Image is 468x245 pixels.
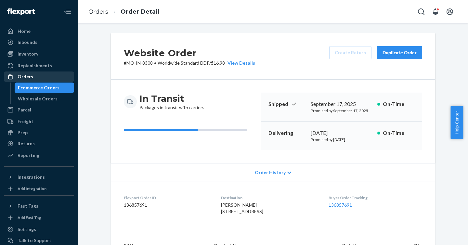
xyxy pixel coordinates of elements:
[18,62,52,69] div: Replenishments
[61,5,74,18] button: Close Navigation
[4,26,74,36] a: Home
[383,100,414,108] p: On-Time
[4,49,74,59] a: Inventory
[4,105,74,115] a: Parcel
[121,8,159,15] a: Order Detail
[429,5,442,18] button: Open notifications
[15,83,74,93] a: Ecommerce Orders
[18,226,36,233] div: Settings
[124,202,211,208] dd: 136857691
[18,203,38,209] div: Fast Tags
[4,127,74,138] a: Prep
[415,5,428,18] button: Open Search Box
[18,39,37,45] div: Inbounds
[221,202,263,214] span: [PERSON_NAME] [STREET_ADDRESS]
[329,195,422,200] dt: Buyer Order Tracking
[221,195,318,200] dt: Destination
[443,5,456,18] button: Open account menu
[18,129,28,136] div: Prep
[4,116,74,127] a: Freight
[18,186,46,191] div: Add Integration
[124,195,211,200] dt: Flexport Order ID
[124,60,255,66] p: # MO-IN-8308 / $16.98
[255,169,286,176] span: Order History
[311,137,372,142] p: Promised by [DATE]
[139,93,204,111] div: Packages in transit with carriers
[4,224,74,235] a: Settings
[225,60,255,66] button: View Details
[329,46,371,59] button: Create Return
[4,201,74,211] button: Fast Tags
[382,49,417,56] div: Duplicate Order
[18,237,51,244] div: Talk to Support
[4,172,74,182] button: Integrations
[18,152,39,159] div: Reporting
[154,60,156,66] span: •
[311,100,372,108] div: September 17, 2025
[4,37,74,47] a: Inbounds
[158,60,209,66] span: Worldwide Standard DDP
[18,140,35,147] div: Returns
[4,71,74,82] a: Orders
[83,2,164,21] ol: breadcrumbs
[18,215,41,220] div: Add Fast Tag
[18,118,33,125] div: Freight
[268,100,305,108] p: Shipped
[268,129,305,137] p: Delivering
[329,202,352,208] a: 136857691
[124,46,255,60] h2: Website Order
[18,84,59,91] div: Ecommerce Orders
[18,174,45,180] div: Integrations
[377,46,422,59] button: Duplicate Order
[18,96,58,102] div: Wholesale Orders
[18,107,31,113] div: Parcel
[7,8,35,15] img: Flexport logo
[450,106,463,139] button: Help Center
[4,185,74,193] a: Add Integration
[383,129,414,137] p: On-Time
[139,93,204,104] h3: In Transit
[311,129,372,137] div: [DATE]
[18,28,31,34] div: Home
[88,8,108,15] a: Orders
[18,51,38,57] div: Inventory
[4,138,74,149] a: Returns
[15,94,74,104] a: Wholesale Orders
[4,150,74,161] a: Reporting
[311,108,372,113] p: Promised by September 17, 2025
[4,214,74,222] a: Add Fast Tag
[4,60,74,71] a: Replenishments
[18,73,33,80] div: Orders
